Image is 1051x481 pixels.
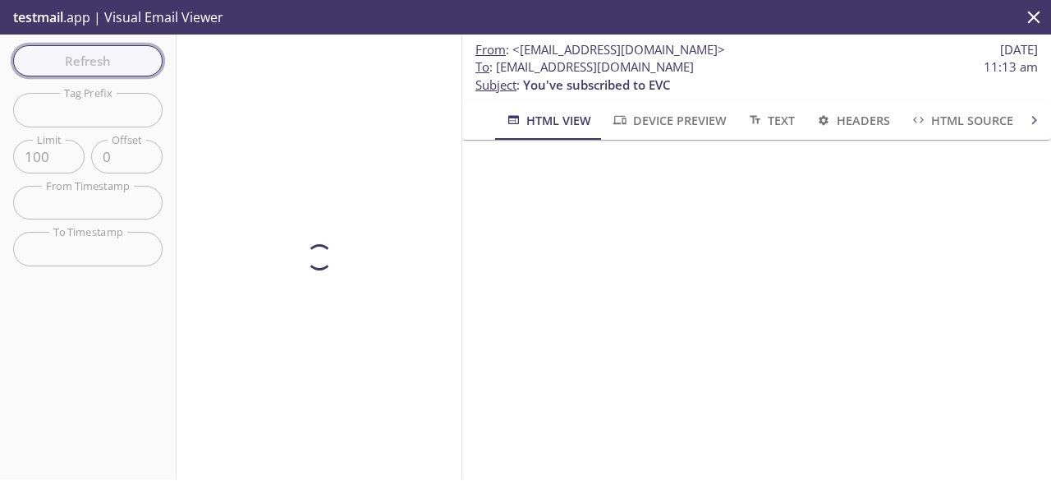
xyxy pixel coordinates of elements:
span: HTML View [505,110,591,131]
span: 11:13 am [984,58,1038,76]
span: : [EMAIL_ADDRESS][DOMAIN_NAME] [475,58,694,76]
span: testmail [13,8,63,26]
span: Device Preview [611,110,726,131]
span: To [475,58,489,75]
span: From [475,41,506,58]
span: [DATE] [1000,41,1038,58]
span: <[EMAIL_ADDRESS][DOMAIN_NAME]> [512,41,725,58]
span: You've subscribed to EVC [523,76,671,93]
span: Headers [815,110,889,131]
p: : [475,58,1038,94]
span: : [475,41,725,58]
span: Subject [475,76,516,93]
span: Text [746,110,795,131]
span: HTML Source [910,110,1013,131]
